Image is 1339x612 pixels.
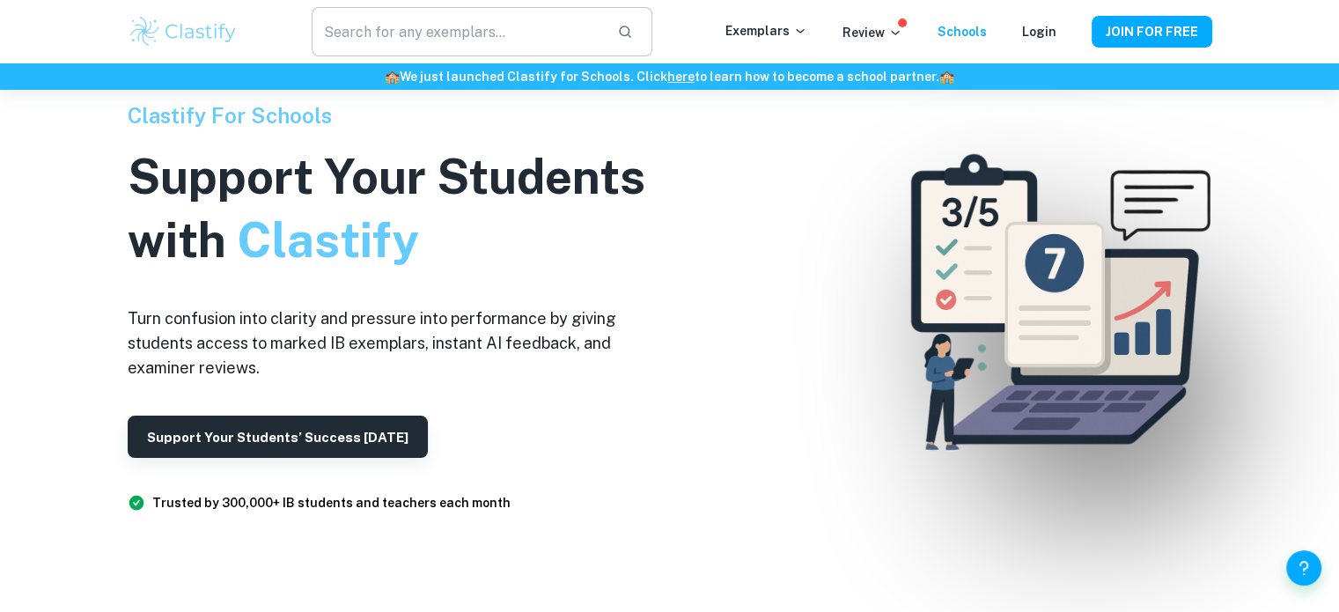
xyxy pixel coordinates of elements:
h6: Turn confusion into clarity and pressure into performance by giving students access to marked IB ... [128,306,673,380]
img: Clastify For Schools Hero [877,129,1232,483]
h6: Clastify For Schools [128,100,673,131]
h1: Support Your Students with [128,145,673,272]
h6: We just launched Clastify for Schools. Click to learn how to become a school partner. [4,67,1335,86]
a: Schools [938,25,987,39]
img: Clastify logo [128,14,239,49]
button: Help and Feedback [1286,550,1321,586]
h6: Trusted by 300,000+ IB students and teachers each month [152,493,511,512]
span: 🏫 [385,70,400,84]
p: Review [842,23,902,42]
a: here [667,70,695,84]
button: JOIN FOR FREE [1092,16,1212,48]
span: 🏫 [939,70,954,84]
button: Support Your Students’ Success [DATE] [128,416,428,458]
span: Clastify [237,212,418,268]
input: Search for any exemplars... [312,7,602,56]
a: Login [1022,25,1056,39]
p: Exemplars [725,21,807,41]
